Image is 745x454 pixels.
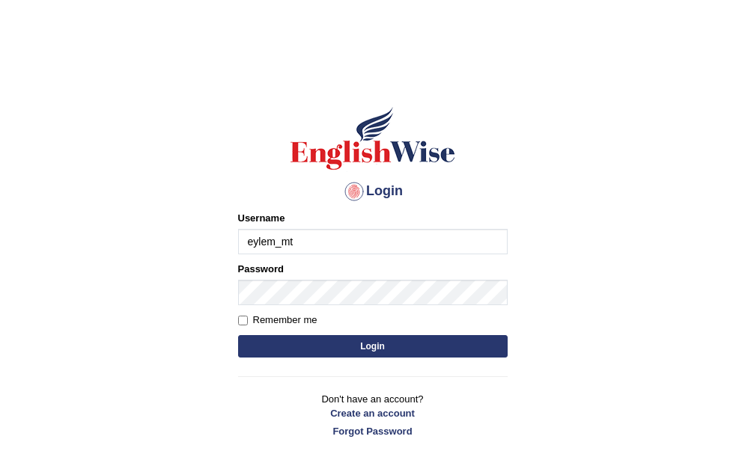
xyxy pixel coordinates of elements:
[238,180,508,203] h4: Login
[238,335,508,358] button: Login
[238,262,284,276] label: Password
[238,316,248,325] input: Remember me
[238,406,508,420] a: Create an account
[238,211,285,225] label: Username
[238,392,508,438] p: Don't have an account?
[238,424,508,438] a: Forgot Password
[288,105,458,172] img: Logo of English Wise sign in for intelligent practice with AI
[238,313,317,328] label: Remember me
